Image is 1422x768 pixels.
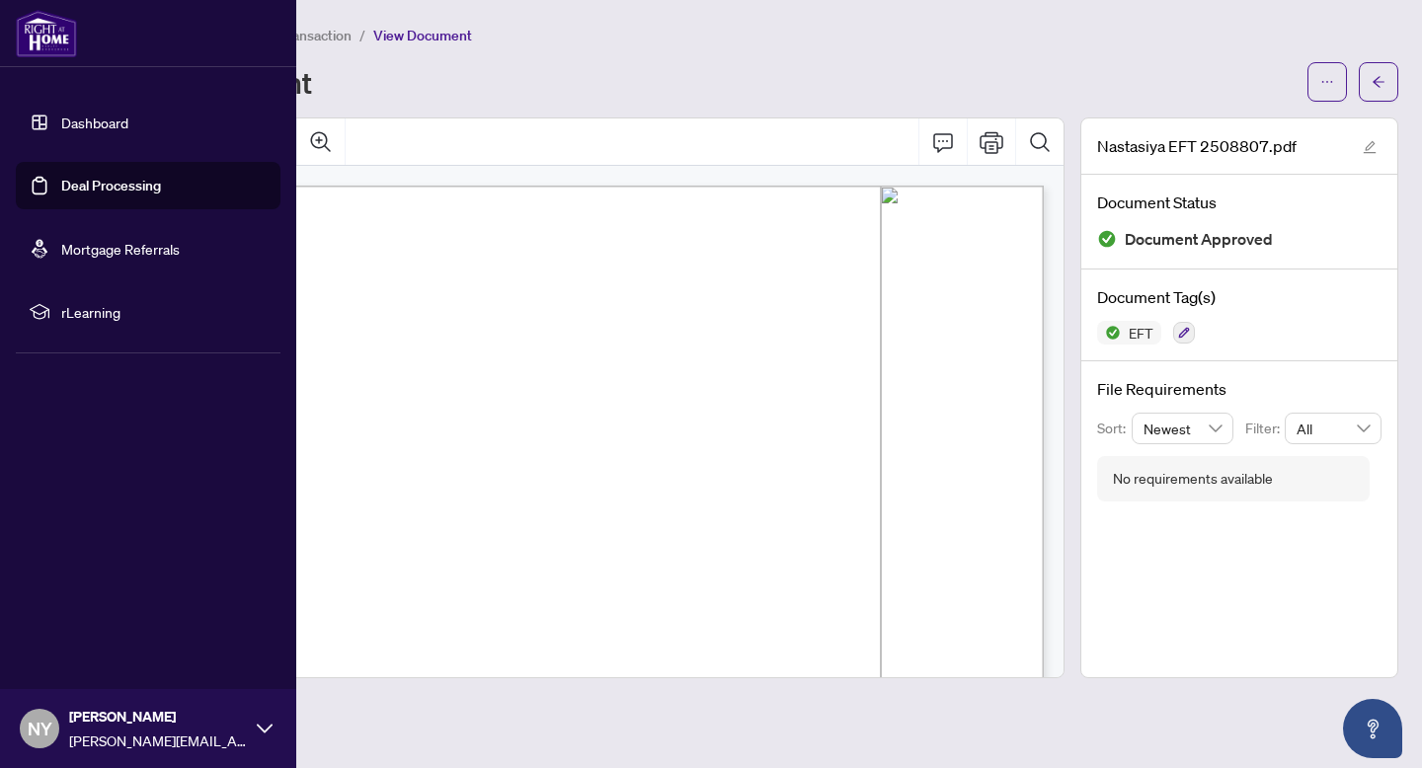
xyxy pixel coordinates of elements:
span: EFT [1121,326,1161,340]
a: Mortgage Referrals [61,240,180,258]
img: Document Status [1097,229,1117,249]
span: arrow-left [1372,75,1385,89]
p: Filter: [1245,418,1285,439]
span: ellipsis [1320,75,1334,89]
span: All [1297,414,1370,443]
a: Deal Processing [61,177,161,194]
span: [PERSON_NAME][EMAIL_ADDRESS][DOMAIN_NAME] [69,730,247,751]
img: logo [16,10,77,57]
a: Dashboard [61,114,128,131]
h4: File Requirements [1097,377,1382,401]
h4: Document Status [1097,191,1382,214]
span: Newest [1144,414,1223,443]
span: rLearning [61,301,267,323]
li: / [359,24,365,46]
img: Status Icon [1097,321,1121,345]
span: NY [28,715,52,742]
p: Sort: [1097,418,1132,439]
span: View Document [373,27,472,44]
span: Document Approved [1125,226,1273,253]
button: Open asap [1343,699,1402,758]
div: No requirements available [1113,468,1273,490]
span: [PERSON_NAME] [69,706,247,728]
h4: Document Tag(s) [1097,285,1382,309]
span: Nastasiya EFT 2508807.pdf [1097,134,1297,158]
span: edit [1363,140,1377,154]
span: View Transaction [246,27,352,44]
